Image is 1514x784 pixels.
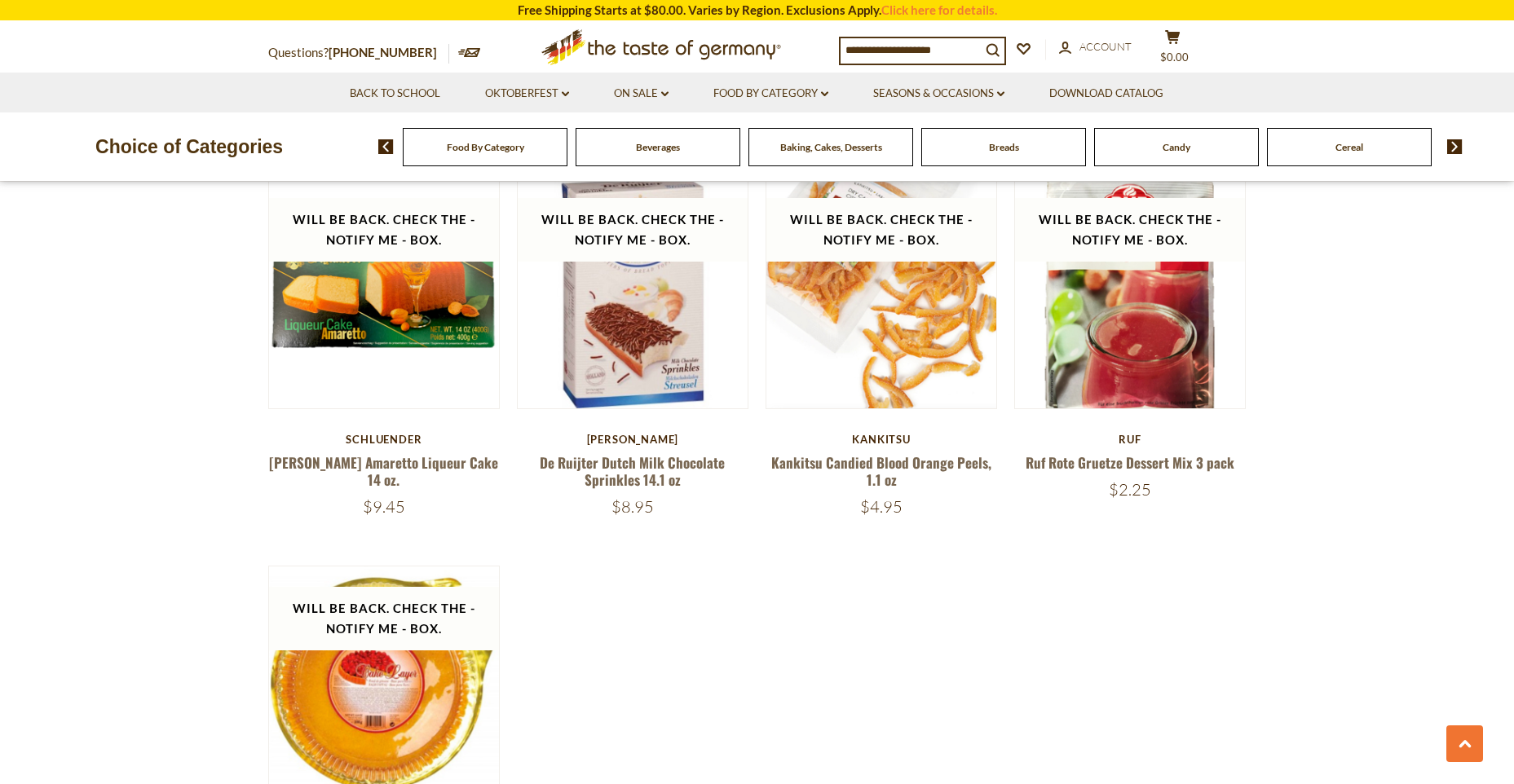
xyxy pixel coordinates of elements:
[378,139,394,154] img: previous arrow
[881,2,997,17] a: Click here for details.
[611,496,654,517] span: $8.95
[485,85,569,103] a: Oktoberfest
[447,141,524,153] a: Food By Category
[517,433,749,446] div: [PERSON_NAME]
[1079,40,1132,53] span: Account
[269,452,498,490] a: [PERSON_NAME] Amaretto Liqueur Cake 14 oz.
[1447,139,1463,154] img: next arrow
[766,433,998,446] div: Kankitsu
[268,433,501,446] div: Schluender
[1149,29,1198,70] button: $0.00
[614,85,669,103] a: On Sale
[1026,452,1234,473] a: Ruf Rote Gruetze Dessert Mix 3 pack
[1015,178,1246,408] img: Ruf Rote Gruetze Dessert Mix 3 pack
[1160,51,1189,64] span: $0.00
[860,496,903,517] span: $4.95
[1335,141,1363,153] a: Cereal
[771,452,991,490] a: Kankitsu Candied Blood Orange Peels, 1.1 oz
[1163,141,1190,153] a: Candy
[540,452,725,490] a: De Ruijter Dutch Milk Chocolate Sprinkles 14.1 oz
[1014,433,1247,446] div: Ruf
[766,178,997,408] img: Kankitsu Candied Blood Orange Peels, 1.1 oz
[1059,38,1132,56] a: Account
[636,141,680,153] a: Beverages
[1109,479,1151,500] span: $2.25
[269,178,500,408] img: Schluender Amaretto Liqueur Cake 14 oz.
[350,85,440,103] a: Back to School
[363,496,405,517] span: $9.45
[518,178,748,408] img: De Ruijter Dutch Milk Chocolate Sprinkles 14.1 oz
[713,85,828,103] a: Food By Category
[780,141,882,153] a: Baking, Cakes, Desserts
[329,45,437,59] a: [PHONE_NUMBER]
[873,85,1004,103] a: Seasons & Occasions
[1049,85,1163,103] a: Download Catalog
[268,42,449,64] p: Questions?
[989,141,1019,153] a: Breads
